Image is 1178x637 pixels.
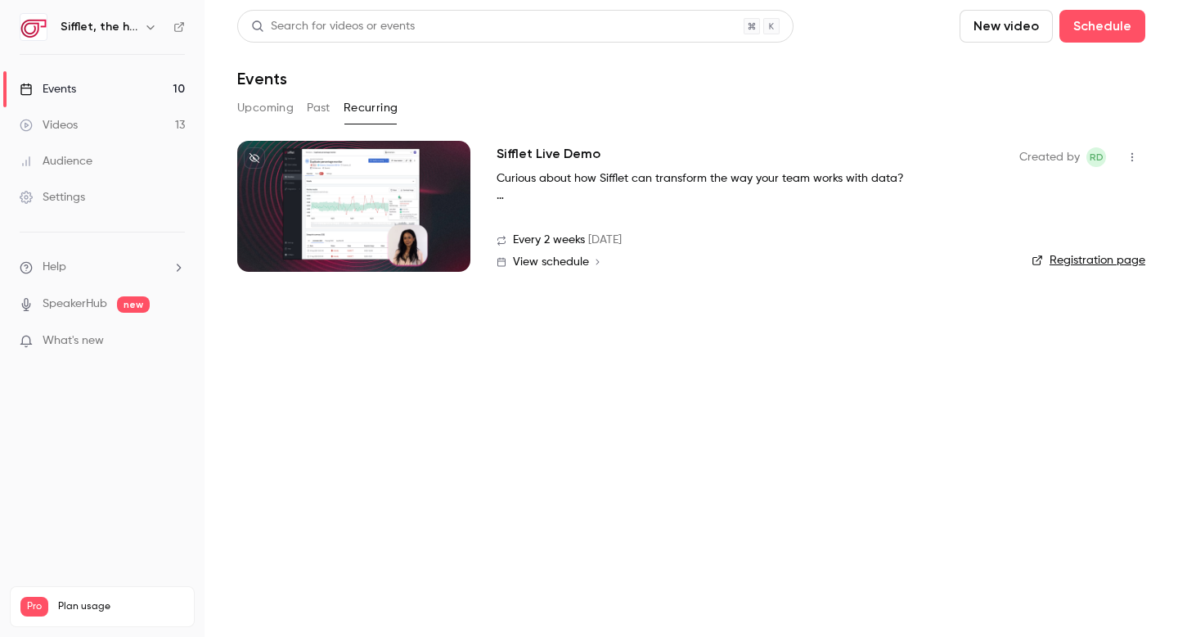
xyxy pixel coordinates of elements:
[165,334,185,349] iframe: Noticeable Trigger
[513,256,589,268] span: View schedule
[58,600,184,613] span: Plan usage
[20,153,92,169] div: Audience
[43,332,104,350] span: What's new
[1086,147,1106,167] span: Romain Doutriaux
[20,189,85,206] div: Settings
[497,255,993,269] a: View schedule
[20,14,47,40] img: Sifflet, the holistic data observability platform
[43,296,107,313] a: SpeakerHub
[1032,252,1145,269] a: Registration page
[43,259,66,276] span: Help
[307,95,330,121] button: Past
[117,296,150,313] span: new
[20,597,48,617] span: Pro
[513,232,585,249] span: Every 2 weeks
[237,69,287,88] h1: Events
[251,18,415,35] div: Search for videos or events
[1059,10,1145,43] button: Schedule
[1019,147,1080,167] span: Created by
[61,19,137,35] h6: Sifflet, the holistic data observability platform
[497,144,600,164] a: Sifflet Live Demo
[344,95,398,121] button: Recurring
[497,170,987,187] p: Curious about how Sifflet can transform the way your team works with data?
[20,259,185,276] li: help-dropdown-opener
[20,117,78,133] div: Videos
[237,95,294,121] button: Upcoming
[960,10,1053,43] button: New video
[1090,147,1104,167] span: RD
[20,81,76,97] div: Events
[588,232,622,249] span: [DATE]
